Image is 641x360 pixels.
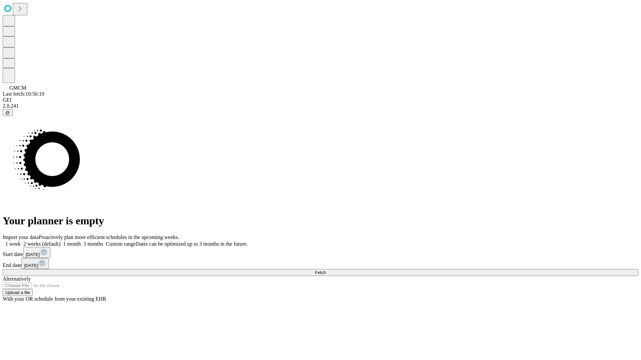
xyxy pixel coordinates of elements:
[26,252,40,257] span: [DATE]
[3,215,638,227] h1: Your planner is empty
[5,241,21,247] span: 1 week
[315,270,326,275] span: Fetch
[3,97,638,103] div: GEI
[3,269,638,276] button: Fetch
[3,276,31,282] span: Alternatively
[5,110,10,115] span: @
[136,241,248,247] span: Dates can be optimized up to 3 months in the future.
[3,258,638,269] div: End date
[3,247,638,258] div: Start date
[24,263,38,268] span: [DATE]
[3,296,106,302] span: With your OR schedule from your existing EHR
[3,289,33,296] button: Upload a file
[3,234,39,240] span: Import your data
[3,91,44,97] span: Last fetch: 10:56:19
[3,109,13,116] button: @
[23,241,60,247] span: 2 weeks (default)
[39,234,179,240] span: Proactively plan more efficient schedules in the upcoming weeks.
[3,103,638,109] div: 2.0.241
[106,241,136,247] span: Custom range
[9,85,26,91] span: GMCM
[63,241,81,247] span: 1 month
[23,247,50,258] button: [DATE]
[21,258,49,269] button: [DATE]
[83,241,103,247] span: 3 months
